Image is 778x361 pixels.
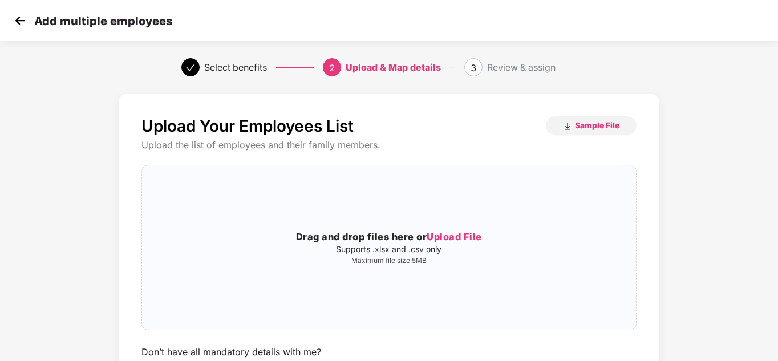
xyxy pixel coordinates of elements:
[471,62,476,74] span: 3
[186,63,195,72] span: check
[141,346,321,358] div: Don’t have all mandatory details with me?
[142,245,635,254] p: Supports .xlsx and .csv only
[11,12,29,29] img: svg+xml;base64,PHN2ZyB4bWxucz0iaHR0cDovL3d3dy53My5vcmcvMjAwMC9zdmciIHdpZHRoPSIzMCIgaGVpZ2h0PSIzMC...
[204,58,267,76] div: Select benefits
[141,116,354,136] p: Upload Your Employees List
[487,58,556,76] div: Review & assign
[142,230,635,245] h3: Drag and drop files here or
[546,116,637,135] button: Sample File
[142,165,635,330] span: Drag and drop files here orUpload FileSupports .xlsx and .csv onlyMaximum file size 5MB
[346,58,441,76] div: Upload & Map details
[34,14,172,28] p: Add multiple employees
[563,122,572,131] img: download_icon
[329,62,335,74] span: 2
[141,139,636,151] div: Upload the list of employees and their family members.
[142,256,635,265] p: Maximum file size 5MB
[575,120,619,131] span: Sample File
[427,231,482,242] span: Upload File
